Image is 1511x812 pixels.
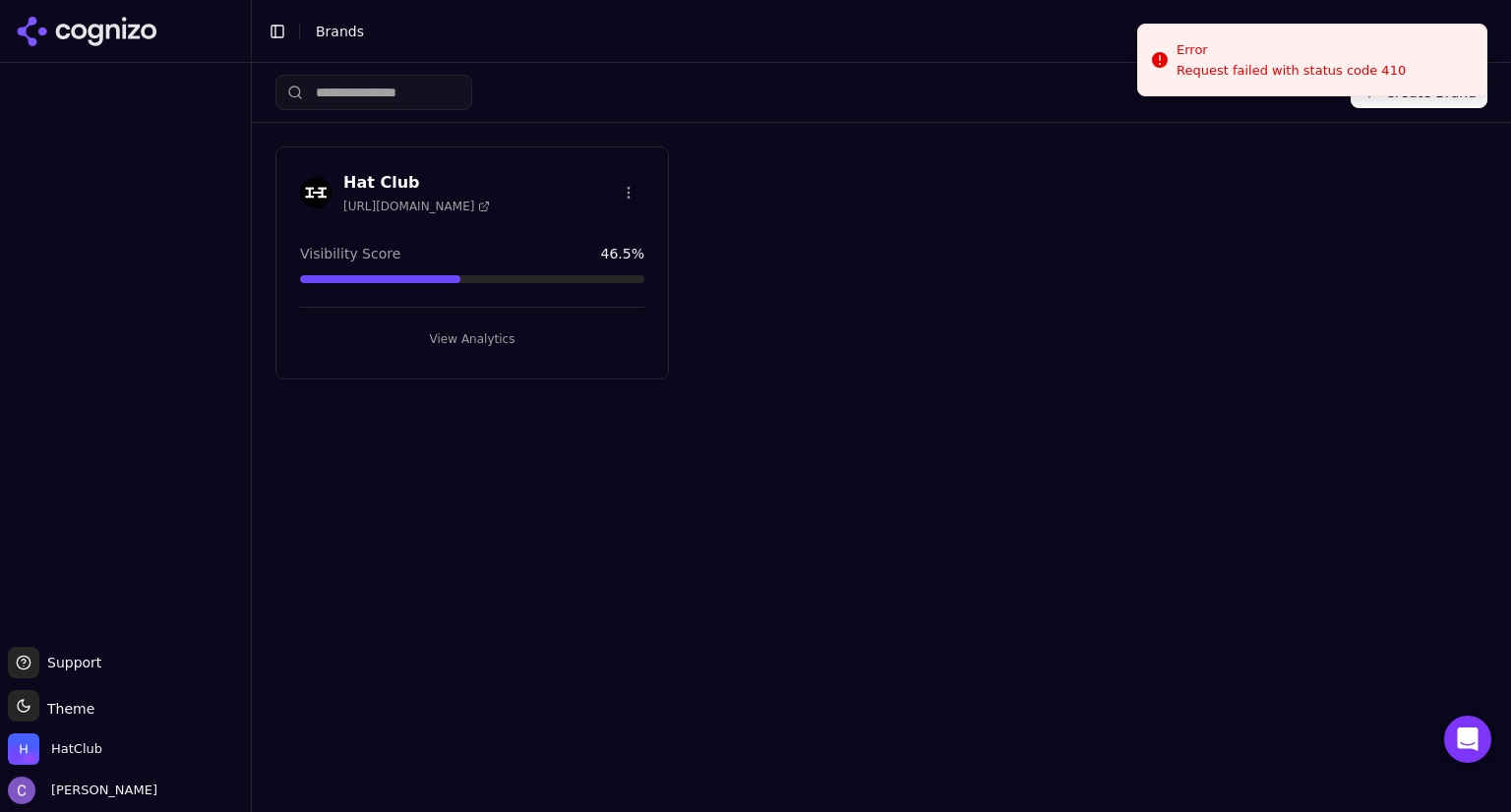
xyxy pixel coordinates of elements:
span: Visibility Score [300,244,400,263]
button: Open user button [8,777,157,804]
button: View Analytics [300,323,644,355]
img: HatClub [8,733,39,765]
span: [URL][DOMAIN_NAME] [343,199,490,214]
span: [PERSON_NAME] [43,782,157,799]
div: Error [1177,40,1406,60]
div: Request failed with status code 410 [1177,62,1406,80]
nav: breadcrumb [316,22,1456,41]
span: 46.5 % [601,244,644,263]
div: Open Intercom Messenger [1444,716,1491,763]
img: Hat Club [300,177,332,208]
span: Brands [316,24,364,39]
span: Theme [39,701,94,717]
span: Support [39,653,101,672]
button: Open organization switcher [8,733,102,765]
img: Chris Hayes [8,777,35,804]
h3: Hat Club [343,171,490,195]
span: HatClub [51,740,102,758]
